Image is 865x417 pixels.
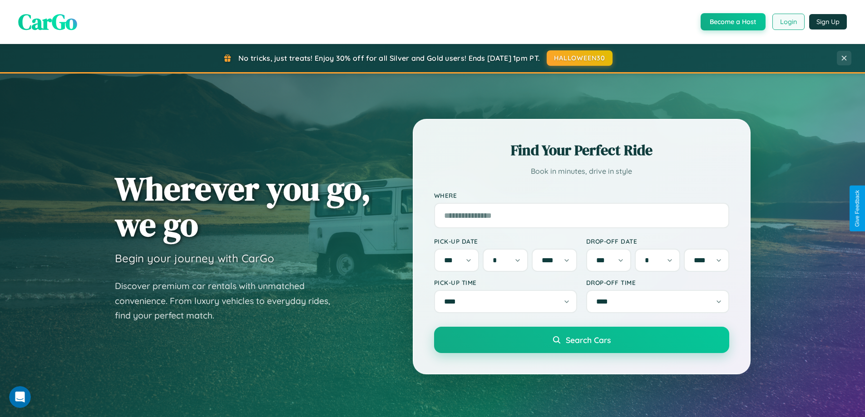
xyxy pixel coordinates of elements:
[9,386,31,408] iframe: Intercom live chat
[18,7,77,37] span: CarGo
[115,251,274,265] h3: Begin your journey with CarGo
[547,50,613,66] button: HALLOWEEN30
[434,327,729,353] button: Search Cars
[586,279,729,286] label: Drop-off Time
[434,165,729,178] p: Book in minutes, drive in style
[701,13,766,30] button: Become a Host
[566,335,611,345] span: Search Cars
[434,237,577,245] label: Pick-up Date
[434,140,729,160] h2: Find Your Perfect Ride
[238,54,540,63] span: No tricks, just treats! Enjoy 30% off for all Silver and Gold users! Ends [DATE] 1pm PT.
[434,191,729,199] label: Where
[809,14,847,29] button: Sign Up
[115,279,342,323] p: Discover premium car rentals with unmatched convenience. From luxury vehicles to everyday rides, ...
[854,190,860,227] div: Give Feedback
[772,14,805,30] button: Login
[586,237,729,245] label: Drop-off Date
[434,279,577,286] label: Pick-up Time
[115,171,371,242] h1: Wherever you go, we go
